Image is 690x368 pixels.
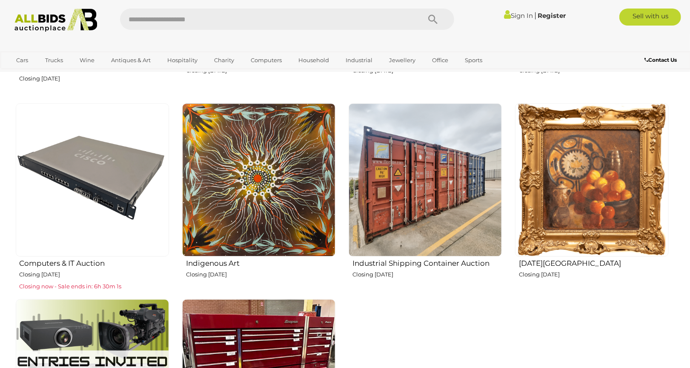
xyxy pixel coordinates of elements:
h2: Indigenous Art [186,257,335,267]
h2: Computers & IT Auction [20,257,169,267]
a: Jewellery [384,53,421,67]
a: Antiques & Art [106,53,156,67]
p: Closing [DATE] [186,270,335,279]
a: Trucks [40,53,69,67]
button: Search [412,9,454,30]
a: Industrial [340,53,378,67]
p: Closing [DATE] [352,270,502,279]
p: Closing [DATE] [20,270,169,279]
p: Closing [DATE] [20,74,169,83]
a: Charity [209,53,240,67]
img: Industrial Shipping Container Auction [349,103,502,256]
a: Indigenous Art Closing [DATE] [182,103,335,292]
a: Computers [245,53,287,67]
a: Sell with us [619,9,681,26]
a: [DATE][GEOGRAPHIC_DATA] Closing [DATE] [515,103,668,292]
p: Closing [DATE] [519,270,668,279]
a: Sign In [504,11,533,20]
b: Contact Us [644,57,677,63]
a: Household [293,53,335,67]
a: Cars [11,53,34,67]
a: Industrial Shipping Container Auction Closing [DATE] [348,103,502,292]
h2: [DATE][GEOGRAPHIC_DATA] [519,257,668,267]
a: Sports [459,53,488,67]
a: Office [427,53,454,67]
a: Register [538,11,566,20]
a: Hospitality [162,53,203,67]
img: Red Hill Estate [515,103,668,256]
a: Contact Us [644,55,679,65]
img: Indigenous Art [182,103,335,256]
img: Computers & IT Auction [16,103,169,256]
span: Closing now - Sale ends in: 6h 30m 1s [20,283,122,290]
a: Computers & IT Auction Closing [DATE] Closing now - Sale ends in: 6h 30m 1s [15,103,169,292]
a: [GEOGRAPHIC_DATA] [11,67,83,81]
span: | [534,11,536,20]
h2: Industrial Shipping Container Auction [352,257,502,267]
a: Wine [74,53,100,67]
img: Allbids.com.au [10,9,102,32]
